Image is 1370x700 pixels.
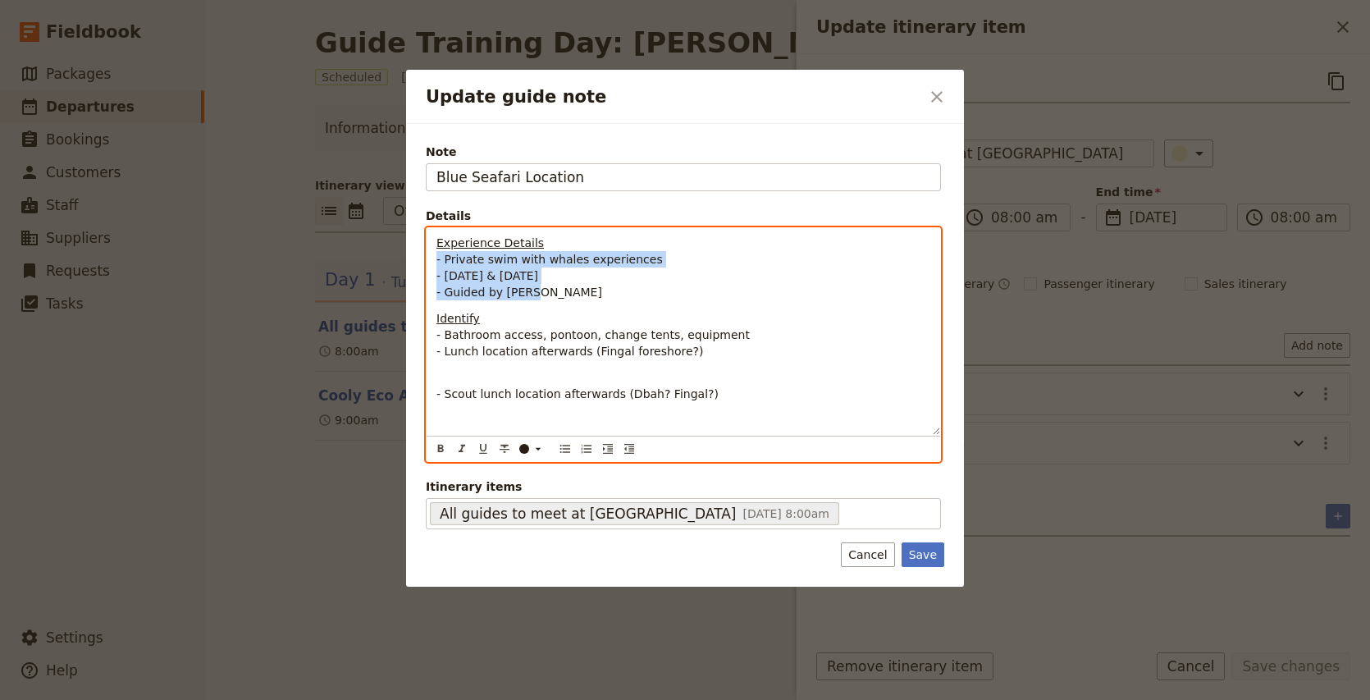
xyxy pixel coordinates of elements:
button: Numbered list [578,440,596,458]
span: - Guided by [PERSON_NAME] [436,286,602,299]
span: All guides to meet at [GEOGRAPHIC_DATA] [440,504,736,524]
span: Itinerary items [426,478,941,495]
span: - Bathroom access, pontoon, change tents, equipment [436,328,750,341]
input: Note [426,163,941,191]
span: - Scout lunch location afterwards (Dbah? Fingal?) [436,387,719,400]
button: Format strikethrough [495,440,514,458]
button: Decrease indent [620,440,638,458]
span: - Private swim with whales experiences [436,253,663,266]
span: Note [426,144,941,160]
button: Save [902,542,944,567]
span: Experience Details [436,236,544,249]
span: - Lunch location afterwards (Fingal foreshore?) [436,345,703,358]
div: ​ [518,442,550,455]
h2: Update guide note [426,85,920,109]
span: Identify [436,312,480,325]
span: [DATE] 8:00am [742,507,829,520]
button: ​ [515,440,548,458]
button: Format italic [453,440,471,458]
button: Close dialog [923,83,951,111]
button: Bulleted list [556,440,574,458]
button: Increase indent [599,440,617,458]
button: Format underline [474,440,492,458]
button: Format bold [432,440,450,458]
span: - [DATE] & [DATE] [436,269,538,282]
div: Details [426,208,941,224]
button: Cancel [841,542,894,567]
